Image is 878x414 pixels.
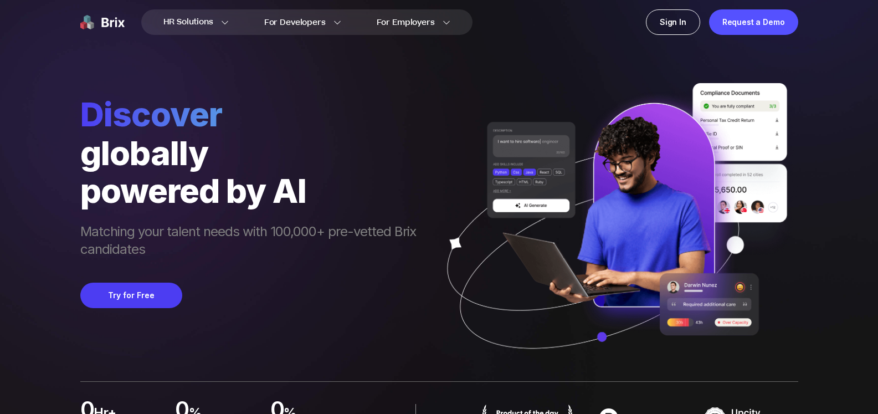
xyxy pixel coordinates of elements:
[80,134,427,172] div: globally
[264,17,326,28] span: For Developers
[377,17,435,28] span: For Employers
[646,9,700,35] a: Sign In
[80,172,427,209] div: powered by AI
[163,13,213,31] span: HR Solutions
[709,9,798,35] a: Request a Demo
[80,223,427,260] span: Matching your talent needs with 100,000+ pre-vetted Brix candidates
[80,283,182,308] button: Try for Free
[427,83,798,381] img: ai generate
[80,94,427,134] span: Discover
